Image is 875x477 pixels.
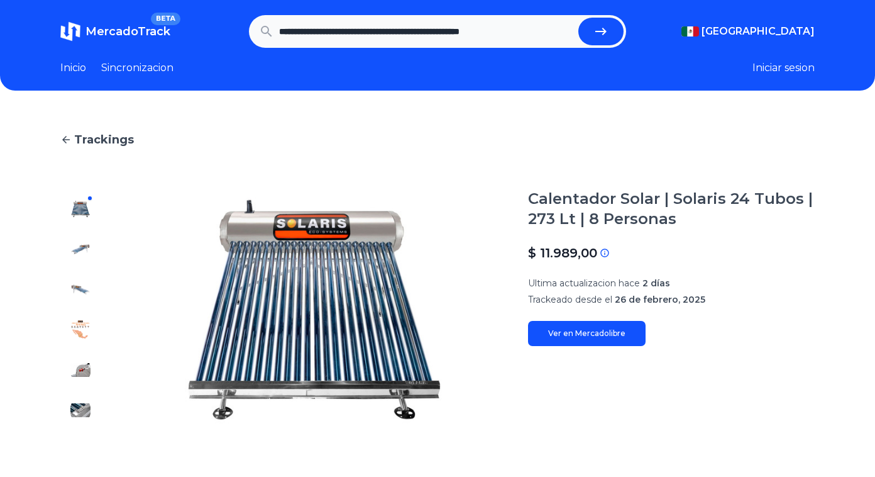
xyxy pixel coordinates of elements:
[528,294,612,305] span: Trackeado desde el
[752,60,815,76] button: Iniciar sesion
[101,60,173,76] a: Sincronizacion
[642,278,670,289] span: 2 días
[528,278,640,289] span: Ultima actualizacion hace
[70,360,91,380] img: Calentador Solar | Solaris 24 Tubos | 273 Lt | 8 Personas
[60,131,815,149] a: Trackings
[70,199,91,219] img: Calentador Solar | Solaris 24 Tubos | 273 Lt | 8 Personas
[70,400,91,420] img: Calentador Solar | Solaris 24 Tubos | 273 Lt | 8 Personas
[681,26,699,36] img: Mexico
[60,60,86,76] a: Inicio
[70,320,91,340] img: Calentador Solar | Solaris 24 Tubos | 273 Lt | 8 Personas
[70,239,91,259] img: Calentador Solar | Solaris 24 Tubos | 273 Lt | 8 Personas
[151,13,180,25] span: BETA
[126,189,503,430] img: Calentador Solar | Solaris 24 Tubos | 273 Lt | 8 Personas
[528,189,815,229] h1: Calentador Solar | Solaris 24 Tubos | 273 Lt | 8 Personas
[85,25,170,38] span: MercadoTrack
[681,24,815,39] button: [GEOGRAPHIC_DATA]
[615,294,705,305] span: 26 de febrero, 2025
[60,21,80,42] img: MercadoTrack
[528,244,597,262] p: $ 11.989,00
[74,131,134,149] span: Trackings
[60,21,170,42] a: MercadoTrackBETA
[70,279,91,300] img: Calentador Solar | Solaris 24 Tubos | 273 Lt | 8 Personas
[528,321,646,346] a: Ver en Mercadolibre
[702,24,815,39] span: [GEOGRAPHIC_DATA]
